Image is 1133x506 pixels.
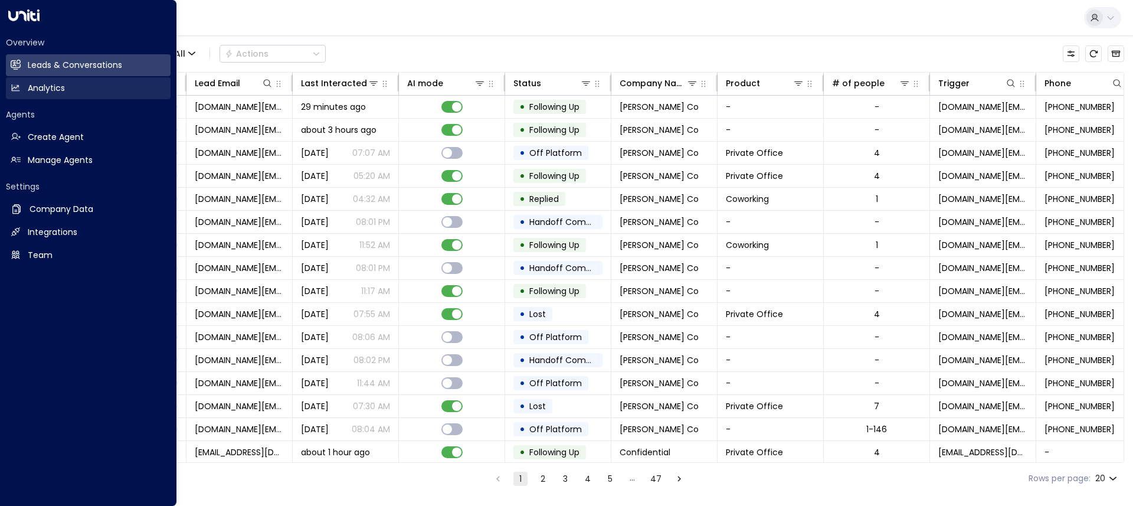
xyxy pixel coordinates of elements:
span: Rose Hancock Hancock Co [620,400,699,412]
div: Status [513,76,592,90]
span: rose.hancock.uk@gmail.com [195,308,284,320]
span: enquiries.uk@office-hub.com [938,124,1027,136]
p: 05:20 AM [353,170,390,182]
span: Lost [529,400,546,412]
td: - [718,280,824,302]
span: rose.hancock.uk@gmail.com [195,239,284,251]
p: 08:06 AM [352,331,390,343]
span: Sep 16, 2025 [301,308,329,320]
h2: Team [28,249,53,262]
div: 1 [876,239,878,251]
h2: Agents [6,109,171,120]
p: 07:55 AM [353,308,390,320]
td: - [718,119,824,141]
p: 11:44 AM [357,377,390,389]
a: Integrations [6,221,171,243]
div: # of people [832,76,885,90]
td: - [718,418,824,440]
span: Rose Hancock Hancock Co [620,101,699,113]
div: … [626,472,640,486]
span: Rose Hancock Hancock Co [620,170,699,182]
h2: Leads & Conversations [28,59,122,71]
span: Following Up [529,239,579,251]
span: Sep 18, 2025 [301,262,329,274]
span: Replied [529,193,559,205]
span: enquiries.uk@office-hub.com [938,331,1027,343]
a: Create Agent [6,126,171,148]
span: Rose Hancock Hancock Co [620,124,699,136]
span: rose.hancock.uk@gmail.com [195,147,284,159]
span: Lost [529,308,546,320]
div: • [519,212,525,232]
span: enquiries.uk@office-hub.com [938,308,1027,320]
span: Off Platform [529,147,582,159]
div: Actions [225,48,268,59]
span: 29 minutes ago [301,101,366,113]
h2: Manage Agents [28,154,93,167]
span: Following Up [529,285,579,297]
span: +442038087222 [1044,354,1115,366]
div: • [519,166,525,186]
div: Product [726,76,804,90]
span: +442038087222 [1044,308,1115,320]
span: Refresh [1085,45,1102,62]
div: # of people [832,76,911,90]
span: Following Up [529,446,579,458]
span: rose.hancock.uk@gmail.com [195,285,284,297]
div: • [519,304,525,324]
span: Sep 14, 2025 [301,354,329,366]
span: rose.hancock.uk@gmail.com [195,101,284,113]
div: - [875,285,879,297]
div: 7 [874,400,879,412]
span: enquiries.uk@office-hub.com [938,170,1027,182]
div: Button group with a nested menu [220,45,326,63]
td: - [718,257,824,279]
p: 07:30 AM [353,400,390,412]
div: Product [726,76,760,90]
div: • [519,120,525,140]
a: Leads & Conversations [6,54,171,76]
span: Sep 12, 2025 [301,377,329,389]
span: rose.hancock.uk@gmail.com [195,193,284,205]
div: 1-146 [866,423,887,435]
span: +442038087222 [1044,285,1115,297]
div: Status [513,76,541,90]
div: - [875,101,879,113]
span: Sep 22, 2025 [301,147,329,159]
button: Go to page 47 [648,472,664,486]
span: Confidential [620,446,670,458]
nav: pagination navigation [490,471,687,486]
div: - [875,262,879,274]
h2: Create Agent [28,131,84,143]
h2: Integrations [28,226,77,239]
button: Go to next page [672,472,686,486]
span: Rose Hancock Hancock Co [620,216,699,228]
span: about 3 hours ago [301,124,376,136]
span: +442038087222 [1044,331,1115,343]
div: Trigger [938,76,1017,90]
span: rose.hancock.uk@gmail.com [195,354,284,366]
div: • [519,373,525,393]
div: Phone [1044,76,1071,90]
span: about 1 hour ago [301,446,370,458]
div: • [519,396,525,416]
span: Rose Hancock Hancock Co [620,423,699,435]
p: 11:52 AM [359,239,390,251]
p: 04:32 AM [353,193,390,205]
span: +442038087222 [1044,216,1115,228]
div: - [875,354,879,366]
span: +442038087222 [1044,193,1115,205]
a: Analytics [6,77,171,99]
span: Rose Hancock Hancock Co [620,193,699,205]
span: Off Platform [529,377,582,389]
span: Sep 19, 2025 [301,239,329,251]
div: Company Name [620,76,698,90]
span: Rose Hancock Hancock Co [620,239,699,251]
div: Company Name [620,76,686,90]
a: Team [6,244,171,266]
td: - [718,96,824,118]
div: AI mode [407,76,486,90]
div: • [519,97,525,117]
span: Sep 05, 2025 [301,423,329,435]
div: • [519,327,525,347]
